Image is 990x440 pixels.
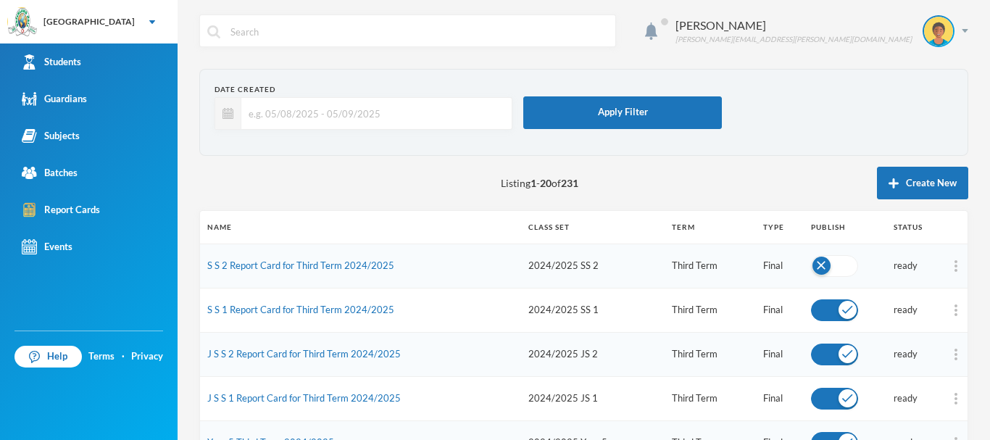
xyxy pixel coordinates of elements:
img: STUDENT [924,17,953,46]
td: 2024/2025 JS 2 [521,332,665,376]
td: 2024/2025 SS 1 [521,288,665,332]
a: Terms [88,349,115,364]
td: Third Term [665,332,756,376]
div: [GEOGRAPHIC_DATA] [43,15,135,28]
a: S S 1 Report Card for Third Term 2024/2025 [207,304,394,315]
img: search [207,25,220,38]
div: Date Created [215,84,512,95]
td: Final [756,244,804,288]
a: Help [14,346,82,368]
td: ready [886,288,944,332]
div: Batches [22,165,78,180]
th: Class Set [521,211,665,244]
div: Guardians [22,91,87,107]
button: Create New [877,167,968,199]
b: 1 [531,177,536,189]
th: Status [886,211,944,244]
input: Search [229,15,608,48]
img: ... [954,349,957,360]
td: ready [886,376,944,420]
td: 2024/2025 SS 2 [521,244,665,288]
div: Events [22,239,72,254]
td: ready [886,332,944,376]
div: · [122,349,125,364]
button: Apply Filter [523,96,722,129]
img: ... [954,304,957,316]
span: Listing - of [501,175,578,191]
input: e.g. 05/08/2025 - 05/09/2025 [241,97,504,130]
td: Final [756,332,804,376]
b: 20 [540,177,552,189]
td: Third Term [665,376,756,420]
img: ... [954,260,957,272]
td: Final [756,288,804,332]
a: Privacy [131,349,163,364]
img: logo [8,8,37,37]
b: 231 [561,177,578,189]
div: Report Cards [22,202,100,217]
td: ready [886,244,944,288]
img: ... [954,393,957,404]
div: Subjects [22,128,80,144]
th: Term [665,211,756,244]
a: J S S 2 Report Card for Third Term 2024/2025 [207,348,401,360]
div: [PERSON_NAME][EMAIL_ADDRESS][PERSON_NAME][DOMAIN_NAME] [675,34,912,45]
td: Third Term [665,288,756,332]
th: Publish [804,211,886,244]
th: Name [200,211,521,244]
td: Third Term [665,244,756,288]
div: [PERSON_NAME] [675,17,912,34]
th: Type [756,211,804,244]
div: Students [22,54,81,70]
td: 2024/2025 JS 1 [521,376,665,420]
td: Final [756,376,804,420]
a: J S S 1 Report Card for Third Term 2024/2025 [207,392,401,404]
a: S S 2 Report Card for Third Term 2024/2025 [207,260,394,271]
